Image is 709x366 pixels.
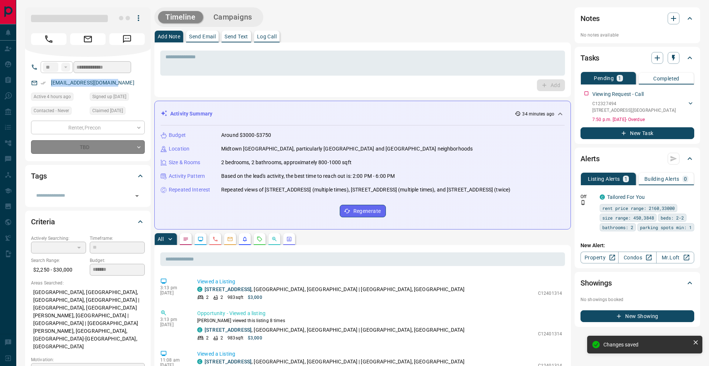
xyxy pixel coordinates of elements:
span: Active 4 hours ago [34,93,71,100]
a: Mr.Loft [656,252,694,263]
button: New Showing [580,310,694,322]
p: 1 [618,76,621,81]
p: 7:50 p.m. [DATE] - Overdue [592,116,694,123]
p: 3:13 pm [160,317,186,322]
span: parking spots min: 1 [640,224,692,231]
p: Viewed a Listing [197,350,562,358]
p: C12401314 [538,290,562,297]
p: Building Alerts [644,176,679,182]
h2: Alerts [580,153,600,165]
p: $2,250 - $30,000 [31,264,86,276]
a: [STREET_ADDRESS] [205,327,251,333]
p: Viewed a Listing [197,278,562,286]
div: Renter , Precon [31,121,145,134]
a: [EMAIL_ADDRESS][DOMAIN_NAME] [51,80,134,86]
svg: Emails [227,236,233,242]
h2: Criteria [31,216,55,228]
svg: Agent Actions [286,236,292,242]
p: 2 [206,294,209,301]
span: Message [109,33,145,45]
p: Activity Pattern [169,172,205,180]
p: Repeated Interest [169,186,210,194]
p: 3:13 pm [160,285,186,290]
span: Call [31,33,66,45]
p: All [158,236,164,242]
a: [STREET_ADDRESS] [205,286,251,292]
h2: Notes [580,13,600,24]
div: Criteria [31,213,145,231]
svg: Opportunities [271,236,277,242]
button: Campaigns [206,11,260,23]
svg: Lead Browsing Activity [198,236,203,242]
p: C12401314 [538,331,562,337]
p: 983 sqft [227,335,243,341]
p: Location [169,145,189,153]
p: Activity Summary [170,110,212,118]
div: Tue Aug 12 2025 [90,107,145,117]
p: 34 minutes ago [522,111,554,117]
span: bathrooms: 2 [602,224,633,231]
p: 2 [220,335,223,341]
div: Mon Feb 19 2018 [90,93,145,103]
div: C12327494[STREET_ADDRESS],[GEOGRAPHIC_DATA] [592,99,694,115]
p: Send Text [225,34,248,39]
div: Tags [31,167,145,185]
p: [GEOGRAPHIC_DATA], [GEOGRAPHIC_DATA], [GEOGRAPHIC_DATA], [GEOGRAPHIC_DATA] | [GEOGRAPHIC_DATA], [... [31,286,145,353]
p: 2 [220,294,223,301]
p: Areas Searched: [31,280,145,286]
span: beds: 2-2 [661,214,684,221]
p: New Alert: [580,242,694,249]
a: Property [580,252,619,263]
button: New Task [580,127,694,139]
p: Budget [169,131,186,139]
div: Showings [580,274,694,292]
p: Actively Searching: [31,235,86,242]
p: C12327494 [592,100,676,107]
div: condos.ca [197,327,202,332]
p: Midtown [GEOGRAPHIC_DATA], particularly [GEOGRAPHIC_DATA] and [GEOGRAPHIC_DATA] neighborhoods [221,145,473,153]
p: 983 sqft [227,294,243,301]
p: No showings booked [580,296,694,303]
p: Add Note [158,34,180,39]
span: rent price range: 2160,33000 [602,204,675,212]
p: Based on the lead's activity, the best time to reach out is: 2:00 PM - 6:00 PM [221,172,395,180]
span: size range: 450,3848 [602,214,654,221]
a: Condos [618,252,656,263]
p: Size & Rooms [169,159,201,166]
p: $3,000 [248,335,262,341]
svg: Requests [257,236,263,242]
p: Viewing Request - Call [592,90,644,98]
span: Signed up [DATE] [92,93,126,100]
h2: Tags [31,170,47,182]
p: Motivation: [31,356,145,363]
p: 2 [206,335,209,341]
p: Off [580,193,595,200]
svg: Calls [212,236,218,242]
svg: Push Notification Only [580,200,586,205]
p: , [GEOGRAPHIC_DATA], [GEOGRAPHIC_DATA] | [GEOGRAPHIC_DATA], [GEOGRAPHIC_DATA] [205,358,465,366]
div: TBD [31,140,145,154]
div: condos.ca [197,287,202,292]
div: Mon Sep 15 2025 [31,93,86,103]
p: 11:08 am [160,358,186,363]
div: Notes [580,10,694,27]
svg: Notes [183,236,189,242]
p: Budget: [90,257,145,264]
p: Completed [653,76,679,81]
p: Log Call [257,34,277,39]
button: Open [132,191,142,201]
div: Tasks [580,49,694,67]
div: condos.ca [197,359,202,364]
div: Changes saved [603,342,690,348]
div: condos.ca [600,194,605,200]
p: Search Range: [31,257,86,264]
p: [DATE] [160,290,186,296]
button: Regenerate [340,205,386,217]
h2: Showings [580,277,612,289]
p: Send Email [189,34,216,39]
div: Activity Summary34 minutes ago [161,107,565,121]
p: $3,000 [248,294,262,301]
p: No notes available [580,32,694,38]
h2: Tasks [580,52,599,64]
a: [STREET_ADDRESS] [205,359,251,365]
